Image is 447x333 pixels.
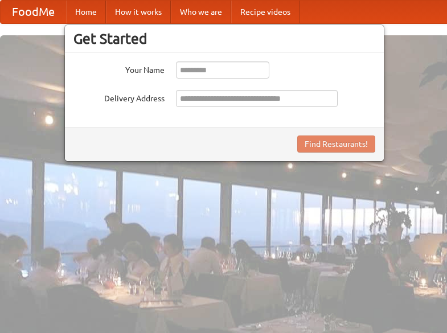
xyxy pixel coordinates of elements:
[171,1,231,23] a: Who we are
[73,90,165,104] label: Delivery Address
[73,30,375,47] h3: Get Started
[1,1,66,23] a: FoodMe
[73,61,165,76] label: Your Name
[66,1,106,23] a: Home
[106,1,171,23] a: How it works
[297,135,375,153] button: Find Restaurants!
[231,1,300,23] a: Recipe videos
